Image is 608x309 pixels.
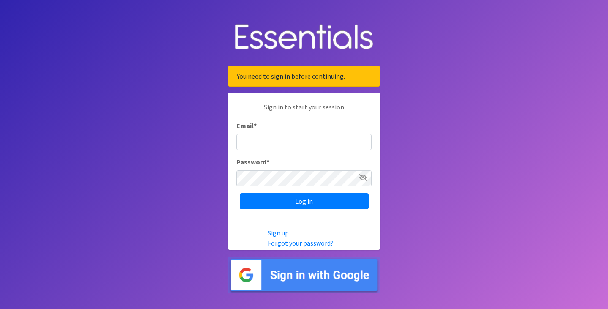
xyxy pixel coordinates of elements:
[236,102,372,120] p: Sign in to start your session
[268,239,334,247] a: Forgot your password?
[240,193,369,209] input: Log in
[236,157,269,167] label: Password
[228,257,380,293] img: Sign in with Google
[228,16,380,59] img: Human Essentials
[236,120,257,131] label: Email
[266,158,269,166] abbr: required
[268,229,289,237] a: Sign up
[228,66,380,87] div: You need to sign in before continuing.
[254,121,257,130] abbr: required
